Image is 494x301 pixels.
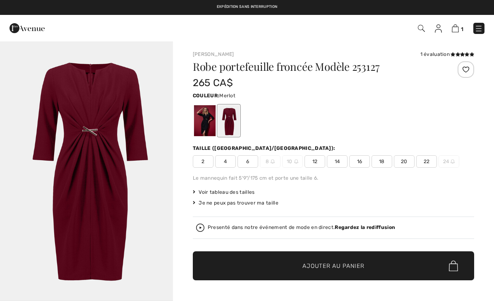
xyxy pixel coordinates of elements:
span: 22 [416,155,437,168]
span: 24 [439,155,459,168]
span: 2 [193,155,213,168]
img: Panier d'achat [452,24,459,32]
span: Couleur: [193,93,219,99]
div: Merlot [218,105,240,136]
div: Presenté dans notre événement de mode en direct. [208,225,395,230]
span: 14 [327,155,348,168]
span: 8 [260,155,281,168]
img: Bag.svg [449,260,458,271]
span: 6 [237,155,258,168]
span: Ajouter au panier [302,262,364,270]
span: 265 CA$ [193,77,233,89]
span: 18 [372,155,392,168]
img: Recherche [418,25,425,32]
button: Ajouter au panier [193,251,474,280]
h1: Robe portefeuille froncée Modèle 253127 [193,61,427,72]
img: Regardez la rediffusion [196,224,204,232]
span: Merlot [219,93,235,99]
img: Menu [475,24,483,33]
img: Mes infos [435,24,442,33]
a: 1ère Avenue [10,24,45,31]
span: 20 [394,155,415,168]
img: ring-m.svg [451,159,455,164]
a: 1 [452,23,463,33]
span: 12 [305,155,325,168]
span: Voir tableau des tailles [193,188,255,196]
a: [PERSON_NAME] [193,51,234,57]
span: 10 [282,155,303,168]
div: Le mannequin fait 5'9"/175 cm et porte une taille 6. [193,174,474,182]
span: 16 [349,155,370,168]
img: 1ère Avenue [10,20,45,36]
div: Noir [194,105,216,136]
strong: Regardez la rediffusion [335,224,395,230]
div: 1 évaluation [420,51,474,58]
img: ring-m.svg [294,159,298,164]
div: Taille ([GEOGRAPHIC_DATA]/[GEOGRAPHIC_DATA]): [193,144,337,152]
span: 4 [215,155,236,168]
span: 1 [461,26,463,32]
img: ring-m.svg [271,159,275,164]
div: Je ne peux pas trouver ma taille [193,199,474,207]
